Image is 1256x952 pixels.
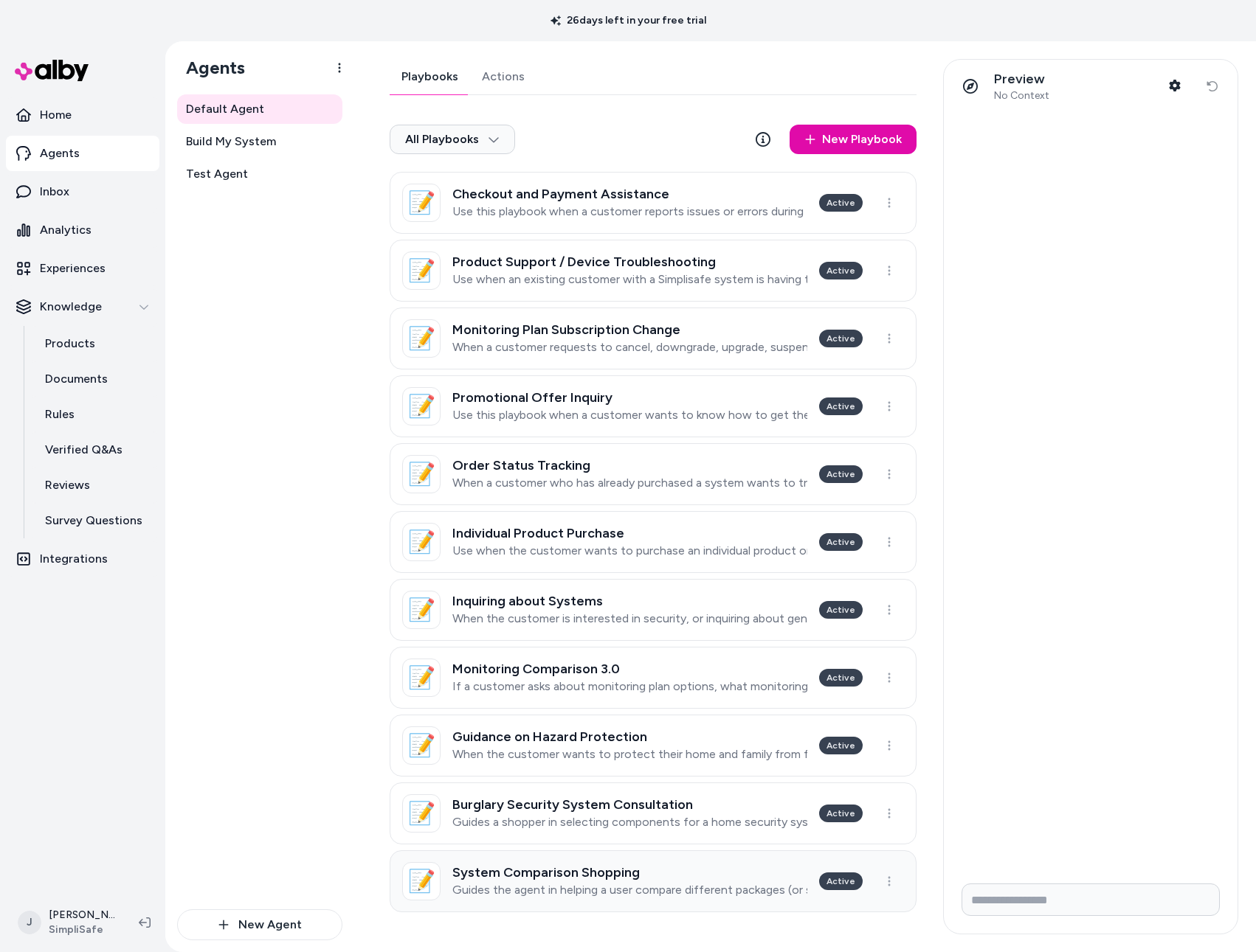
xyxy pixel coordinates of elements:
h3: Checkout and Payment Assistance [452,187,807,201]
p: Guides a shopper in selecting components for a home security system to protect against break-ins,... [452,815,807,830]
span: J [18,911,41,934]
a: Rules [30,397,159,432]
a: Verified Q&As [30,432,159,468]
div: Active [819,262,863,279]
p: If a customer asks about monitoring plan options, what monitoring plans are available, or monitor... [452,679,807,694]
p: Products [45,335,95,352]
button: All Playbooks [390,125,515,154]
a: Home [6,97,159,133]
p: Guides the agent in helping a user compare different packages (or systems) based on their specifi... [452,883,807,897]
span: SimpliSafe [49,923,115,937]
div: 📝 [402,523,441,561]
a: 📝System Comparison ShoppingGuides the agent in helping a user compare different packages (or syst... [390,850,917,912]
a: 📝Promotional Offer InquiryUse this playbook when a customer wants to know how to get the best dea... [390,375,917,437]
p: Use this playbook when a customer reports issues or errors during the checkout process, such as p... [452,204,807,219]
input: Write your prompt here [962,883,1220,916]
p: Integrations [40,550,108,568]
button: Knowledge [6,289,159,324]
p: Experiences [40,260,106,277]
img: alby Logo [15,60,89,81]
div: Active [819,194,863,212]
a: 📝Checkout and Payment AssistanceUse this playbook when a customer reports issues or errors during... [390,172,917,234]
a: Agents [6,136,159,171]
div: 📝 [402,862,441,900]
a: 📝Order Status TrackingWhen a customer who has already purchased a system wants to track or change... [390,443,917,505]
p: Agents [40,145,80,162]
p: Use this playbook when a customer wants to know how to get the best deal or promo available. [452,408,807,423]
h3: Inquiring about Systems [452,594,807,608]
p: When a customer requests to cancel, downgrade, upgrade, suspend or change their monitoring plan s... [452,340,807,355]
div: 📝 [402,794,441,833]
span: Test Agent [186,165,248,183]
a: 📝Inquiring about SystemsWhen the customer is interested in security, or inquiring about general s... [390,579,917,641]
a: 📝Burglary Security System ConsultationGuides a shopper in selecting components for a home securit... [390,782,917,844]
p: When the customer wants to protect their home and family from fire, CO, flooding and extreme cold... [452,747,807,762]
span: All Playbooks [405,132,500,147]
a: Survey Questions [30,503,159,538]
a: Analytics [6,212,159,248]
div: Active [819,872,863,890]
p: When a customer who has already purchased a system wants to track or change the status of their e... [452,476,807,490]
div: Active [819,737,863,754]
a: 📝Monitoring Comparison 3.0If a customer asks about monitoring plan options, what monitoring plans... [390,647,917,709]
button: New Agent [177,909,342,940]
p: Reviews [45,476,90,494]
a: Products [30,326,159,361]
a: Reviews [30,468,159,503]
p: Analytics [40,221,92,239]
p: [PERSON_NAME] [49,908,115,923]
div: 📝 [402,591,441,629]
div: 📝 [402,726,441,765]
a: 📝Monitoring Plan Subscription ChangeWhen a customer requests to cancel, downgrade, upgrade, suspe... [390,308,917,369]
div: 📝 [402,184,441,222]
a: 📝Guidance on Hazard ProtectionWhen the customer wants to protect their home and family from fire,... [390,715,917,776]
p: Survey Questions [45,512,142,529]
h3: Monitoring Plan Subscription Change [452,322,807,337]
a: Actions [470,59,536,94]
p: Preview [994,71,1049,88]
div: 📝 [402,319,441,358]
a: 📝Product Support / Device TroubleshootingUse when an existing customer with a Simplisafe system i... [390,240,917,302]
div: 📝 [402,455,441,493]
div: Active [819,669,863,687]
div: Active [819,397,863,415]
h3: Guidance on Hazard Protection [452,729,807,744]
a: New Playbook [790,125,917,154]
p: Use when the customer wants to purchase an individual product or sensor. [452,543,807,558]
div: 📝 [402,387,441,425]
div: Active [819,465,863,483]
h3: System Comparison Shopping [452,865,807,880]
span: Build My System [186,133,276,150]
div: Active [819,805,863,822]
div: Active [819,330,863,347]
span: No Context [994,89,1049,103]
div: Active [819,601,863,619]
p: 26 days left in your free trial [542,13,715,28]
p: Use when an existing customer with a Simplisafe system is having trouble getting a specific devic... [452,272,807,287]
span: Default Agent [186,100,264,118]
a: Build My System [177,127,342,156]
h1: Agents [174,57,245,79]
a: Test Agent [177,159,342,189]
div: 📝 [402,251,441,290]
h3: Product Support / Device Troubleshooting [452,254,807,269]
h3: Burglary Security System Consultation [452,797,807,812]
p: When the customer is interested in security, or inquiring about general security system topics. [452,611,807,626]
a: 📝Individual Product PurchaseUse when the customer wants to purchase an individual product or sens... [390,511,917,573]
div: 📝 [402,659,441,697]
p: Knowledge [40,298,102,316]
p: Rules [45,406,75,423]
p: Documents [45,370,108,388]
a: Documents [30,361,159,397]
button: J[PERSON_NAME]SimpliSafe [9,899,127,946]
a: Default Agent [177,94,342,124]
h3: Monitoring Comparison 3.0 [452,661,807,676]
a: Experiences [6,251,159,286]
a: Integrations [6,541,159,577]
p: Verified Q&As [45,441,123,459]
a: Inbox [6,174,159,209]
p: Inbox [40,183,69,201]
p: Home [40,106,72,124]
h3: Order Status Tracking [452,458,807,473]
h3: Individual Product Purchase [452,526,807,541]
